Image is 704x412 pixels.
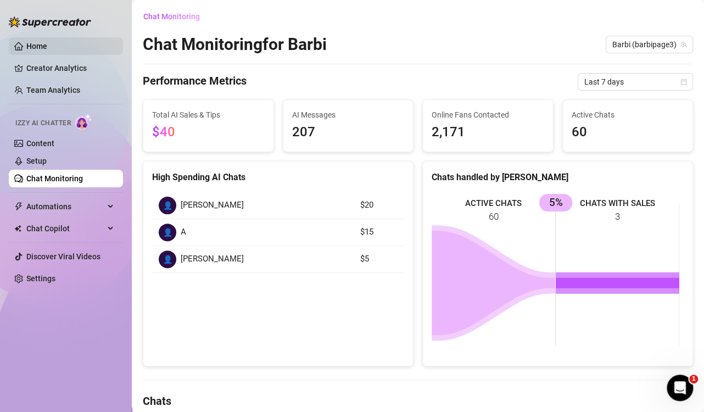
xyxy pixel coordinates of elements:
[143,34,327,55] h2: Chat Monitoring for Barbi
[152,124,175,140] span: $40
[292,109,405,121] span: AI Messages
[181,253,244,266] span: [PERSON_NAME]
[14,225,21,232] img: Chat Copilot
[26,274,55,283] a: Settings
[572,109,684,121] span: Active Chats
[143,12,200,21] span: Chat Monitoring
[159,224,176,241] div: 👤
[26,220,104,237] span: Chat Copilot
[181,226,186,239] span: A
[584,74,686,90] span: Last 7 days
[159,250,176,268] div: 👤
[432,122,544,143] span: 2,171
[26,157,47,165] a: Setup
[143,73,247,91] h4: Performance Metrics
[612,36,686,53] span: Barbi (barbipage3)
[680,41,687,48] span: team
[572,122,684,143] span: 60
[432,109,544,121] span: Online Fans Contacted
[292,122,405,143] span: 207
[26,42,47,51] a: Home
[26,174,83,183] a: Chat Monitoring
[360,226,398,239] article: $15
[360,199,398,212] article: $20
[152,109,265,121] span: Total AI Sales & Tips
[159,197,176,214] div: 👤
[15,118,71,129] span: Izzy AI Chatter
[181,199,244,212] span: [PERSON_NAME]
[689,375,698,383] span: 1
[143,8,209,25] button: Chat Monitoring
[26,252,100,261] a: Discover Viral Videos
[75,114,92,130] img: AI Chatter
[680,79,687,85] span: calendar
[9,16,91,27] img: logo-BBDzfeDw.svg
[26,86,80,94] a: Team Analytics
[26,198,104,215] span: Automations
[360,253,398,266] article: $5
[14,202,23,211] span: thunderbolt
[26,59,114,77] a: Creator Analytics
[143,393,693,409] h4: Chats
[432,170,684,184] div: Chats handled by [PERSON_NAME]
[26,139,54,148] a: Content
[152,170,404,184] div: High Spending AI Chats
[667,375,693,401] iframe: Intercom live chat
